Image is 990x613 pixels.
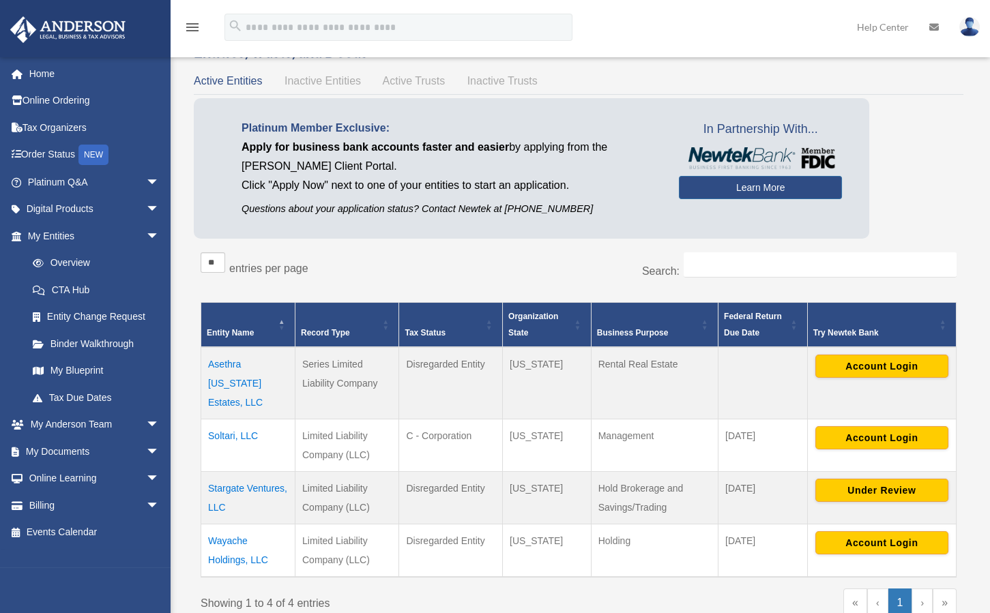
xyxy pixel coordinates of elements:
button: Account Login [815,355,948,378]
td: Stargate Ventures, LLC [201,472,295,524]
td: [US_STATE] [503,419,592,472]
p: Questions about your application status? Contact Newtek at [PHONE_NUMBER] [242,200,658,218]
a: Account Login [815,537,948,548]
td: [DATE] [718,472,808,524]
a: Overview [19,250,166,277]
a: Online Ordering [10,87,180,115]
a: Home [10,60,180,87]
td: [US_STATE] [503,472,592,524]
a: CTA Hub [19,276,173,303]
span: Record Type [301,328,350,338]
i: menu [184,19,201,35]
a: My Anderson Teamarrow_drop_down [10,411,180,438]
th: Record Type: Activate to sort [295,303,399,348]
td: Limited Liability Company (LLC) [295,419,399,472]
span: Federal Return Due Date [724,312,782,338]
td: Disregarded Entity [399,524,503,578]
span: Inactive Trusts [467,75,538,87]
label: Search: [642,265,680,277]
a: menu [184,24,201,35]
th: Federal Return Due Date: Activate to sort [718,303,808,348]
a: Account Login [815,360,948,371]
i: search [228,18,243,33]
button: Account Login [815,426,948,449]
td: Hold Brokerage and Savings/Trading [591,472,718,524]
a: Learn More [679,176,842,199]
td: [US_STATE] [503,347,592,419]
th: Entity Name: Activate to invert sorting [201,303,295,348]
span: In Partnership With... [679,119,842,140]
span: Business Purpose [597,328,669,338]
td: Limited Liability Company (LLC) [295,472,399,524]
span: Active Entities [194,75,262,87]
span: Active Trusts [383,75,446,87]
td: Soltari, LLC [201,419,295,472]
p: by applying from the [PERSON_NAME] Client Portal. [242,138,658,176]
span: Entity Name [207,328,254,338]
span: Organization State [508,312,558,338]
button: Account Login [815,531,948,554]
p: Click "Apply Now" next to one of your entities to start an application. [242,176,658,195]
span: arrow_drop_down [146,438,173,466]
span: arrow_drop_down [146,196,173,224]
td: Rental Real Estate [591,347,718,419]
span: arrow_drop_down [146,492,173,520]
span: arrow_drop_down [146,411,173,439]
a: Entity Change Request [19,303,173,331]
a: My Blueprint [19,357,173,385]
label: entries per page [229,263,308,274]
a: Account Login [815,432,948,443]
td: Wayache Holdings, LLC [201,524,295,578]
a: Digital Productsarrow_drop_down [10,196,180,223]
span: arrow_drop_down [146,168,173,196]
a: Binder Walkthrough [19,330,173,357]
a: Platinum Q&Aarrow_drop_down [10,168,180,196]
img: Anderson Advisors Platinum Portal [6,16,130,43]
div: Showing 1 to 4 of 4 entries [201,588,568,613]
td: Limited Liability Company (LLC) [295,524,399,578]
img: User Pic [959,17,980,37]
span: arrow_drop_down [146,222,173,250]
img: NewtekBankLogoSM.png [686,147,835,169]
td: Disregarded Entity [399,472,503,524]
span: arrow_drop_down [146,465,173,493]
td: Management [591,419,718,472]
th: Tax Status: Activate to sort [399,303,503,348]
div: NEW [78,145,108,165]
a: Tax Organizers [10,114,180,141]
a: Order StatusNEW [10,141,180,169]
a: My Documentsarrow_drop_down [10,438,180,465]
td: [DATE] [718,419,808,472]
a: Tax Due Dates [19,384,173,411]
a: My Entitiesarrow_drop_down [10,222,173,250]
th: Organization State: Activate to sort [503,303,592,348]
td: Holding [591,524,718,578]
p: Platinum Member Exclusive: [242,119,658,138]
span: Inactive Entities [285,75,361,87]
button: Under Review [815,479,948,502]
a: Online Learningarrow_drop_down [10,465,180,492]
th: Try Newtek Bank : Activate to sort [807,303,956,348]
span: Tax Status [405,328,446,338]
td: [US_STATE] [503,524,592,578]
td: Asethra [US_STATE] Estates, LLC [201,347,295,419]
td: [DATE] [718,524,808,578]
td: Disregarded Entity [399,347,503,419]
td: C - Corporation [399,419,503,472]
td: Series Limited Liability Company [295,347,399,419]
div: Try Newtek Bank [813,325,935,341]
a: Events Calendar [10,519,180,546]
a: Billingarrow_drop_down [10,492,180,519]
span: Apply for business bank accounts faster and easier [242,141,509,153]
th: Business Purpose: Activate to sort [591,303,718,348]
